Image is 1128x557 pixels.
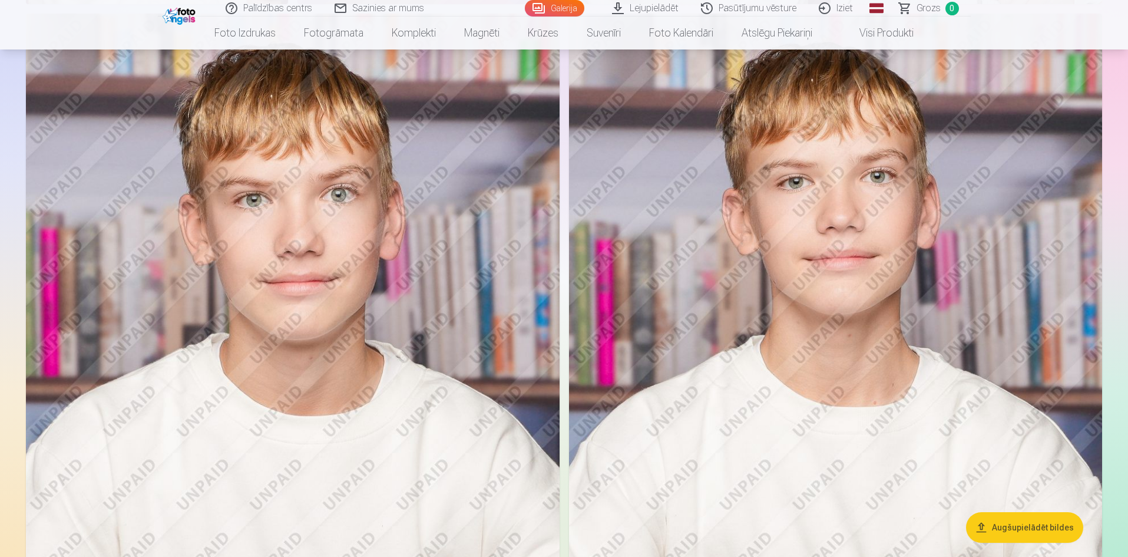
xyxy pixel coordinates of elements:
[727,17,826,50] a: Atslēgu piekariņi
[573,17,635,50] a: Suvenīri
[450,17,514,50] a: Magnēti
[163,5,199,25] img: /fa1
[945,2,959,15] span: 0
[117,68,127,78] img: tab_keywords_by_traffic_grey.svg
[19,31,28,40] img: website_grey.svg
[635,17,727,50] a: Foto kalendāri
[19,19,28,28] img: logo_orange.svg
[33,19,58,28] div: v 4.0.25
[966,512,1083,543] button: Augšupielādēt bildes
[514,17,573,50] a: Krūzes
[45,70,105,77] div: Domain Overview
[31,31,130,40] div: Domain: [DOMAIN_NAME]
[917,1,941,15] span: Grozs
[32,68,41,78] img: tab_domain_overview_orange.svg
[378,17,450,50] a: Komplekti
[290,17,378,50] a: Fotogrāmata
[826,17,928,50] a: Visi produkti
[200,17,290,50] a: Foto izdrukas
[130,70,199,77] div: Keywords by Traffic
